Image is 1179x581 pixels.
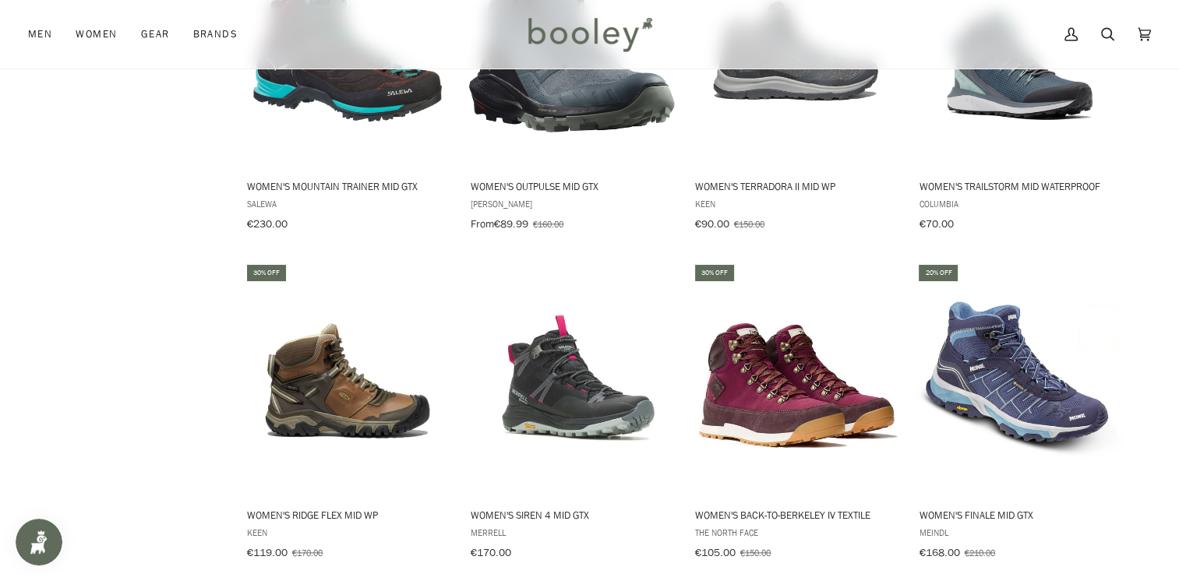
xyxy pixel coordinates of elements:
a: Women's Finale Mid GTX [916,262,1123,565]
span: Women's Back-to-Berkeley IV Textile [695,508,897,522]
div: 30% off [695,265,734,281]
span: €105.00 [695,545,736,560]
span: Brands [192,26,238,42]
span: Women's Terradora II Mid WP [695,179,897,193]
span: €90.00 [695,217,729,231]
span: [PERSON_NAME] [471,197,672,210]
span: Columbia [919,197,1121,210]
span: Meindl [919,526,1121,539]
span: Women's Trailstorm Mid Waterproof [919,179,1121,193]
span: €210.00 [964,546,994,559]
span: Women [76,26,117,42]
span: €150.00 [734,217,764,231]
span: €119.00 [247,545,288,560]
span: Merrell [471,526,672,539]
span: Women's Ridge Flex Mid WP [247,508,449,522]
span: Women's OUTPulse Mid GTX [471,179,672,193]
span: €230.00 [247,217,288,231]
span: Women's Siren 4 Mid GTX [471,508,672,522]
span: €168.00 [919,545,959,560]
span: Keen [695,197,897,210]
div: 30% off [247,265,286,281]
span: €170.00 [292,546,323,559]
img: Booley [521,12,658,57]
span: Salewa [247,197,449,210]
img: Merrell Women's Siren 4 Mid GTX Black - Booley Galway [468,276,675,483]
span: Women's Mountain Trainer Mid GTX [247,179,449,193]
span: €150.00 [740,546,771,559]
div: 20% off [919,265,958,281]
span: Gear [141,26,170,42]
span: Men [28,26,52,42]
span: Women's Finale Mid GTX [919,508,1121,522]
img: The North Face Women's Back-to-Berkeley IV Textile Waterproof Boysenberry / Coal Brown - Booley G... [693,276,899,483]
img: Keen Women's Ridge Flex Mid WP Safari / Custard - Booley Galway [245,276,451,483]
iframe: Button to open loyalty program pop-up [16,519,62,565]
span: €160.00 [533,217,563,231]
span: From [471,217,494,231]
a: Women's Back-to-Berkeley IV Textile [693,262,899,565]
span: Keen [247,526,449,539]
a: Women's Ridge Flex Mid WP [245,262,451,565]
span: The North Face [695,526,897,539]
span: €170.00 [471,545,511,560]
a: Women's Siren 4 Mid GTX [468,262,675,565]
span: €89.99 [494,217,528,231]
span: €70.00 [919,217,953,231]
img: Meindl Women's Finale Mid GTX Marine / Petrol - Booley Galway [916,276,1123,483]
